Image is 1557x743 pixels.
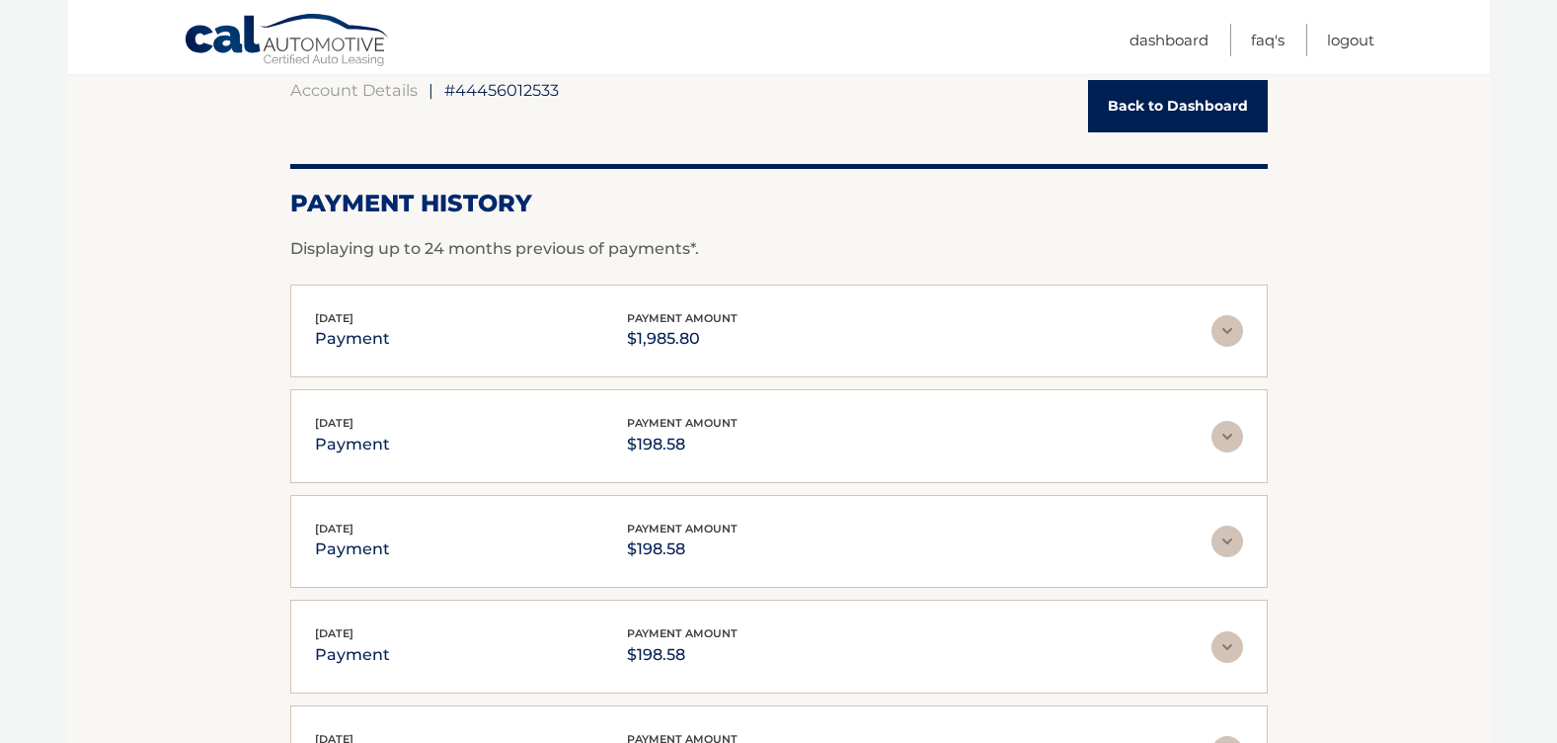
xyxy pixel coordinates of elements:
a: Dashboard [1129,24,1208,56]
img: accordion-rest.svg [1211,631,1243,663]
span: payment amount [627,311,738,325]
p: payment [315,641,390,669]
p: $1,985.80 [627,325,738,353]
span: [DATE] [315,416,353,430]
img: accordion-rest.svg [1211,315,1243,347]
p: payment [315,431,390,458]
span: #44456012533 [444,80,559,100]
a: Back to Dashboard [1088,80,1268,132]
span: payment amount [627,626,738,640]
span: [DATE] [315,522,353,536]
p: payment [315,325,390,353]
p: payment [315,536,390,563]
img: accordion-rest.svg [1211,421,1243,453]
p: $198.58 [627,431,738,458]
a: Cal Automotive [184,13,391,70]
p: Displaying up to 24 months previous of payments*. [290,237,1268,261]
span: payment amount [627,522,738,536]
a: Logout [1327,24,1374,56]
span: [DATE] [315,311,353,325]
a: FAQ's [1251,24,1285,56]
span: | [428,80,433,100]
p: $198.58 [627,536,738,563]
a: Account Details [290,80,418,100]
span: [DATE] [315,626,353,640]
h2: Payment History [290,189,1268,218]
p: $198.58 [627,641,738,669]
span: payment amount [627,416,738,430]
img: accordion-rest.svg [1211,526,1243,557]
